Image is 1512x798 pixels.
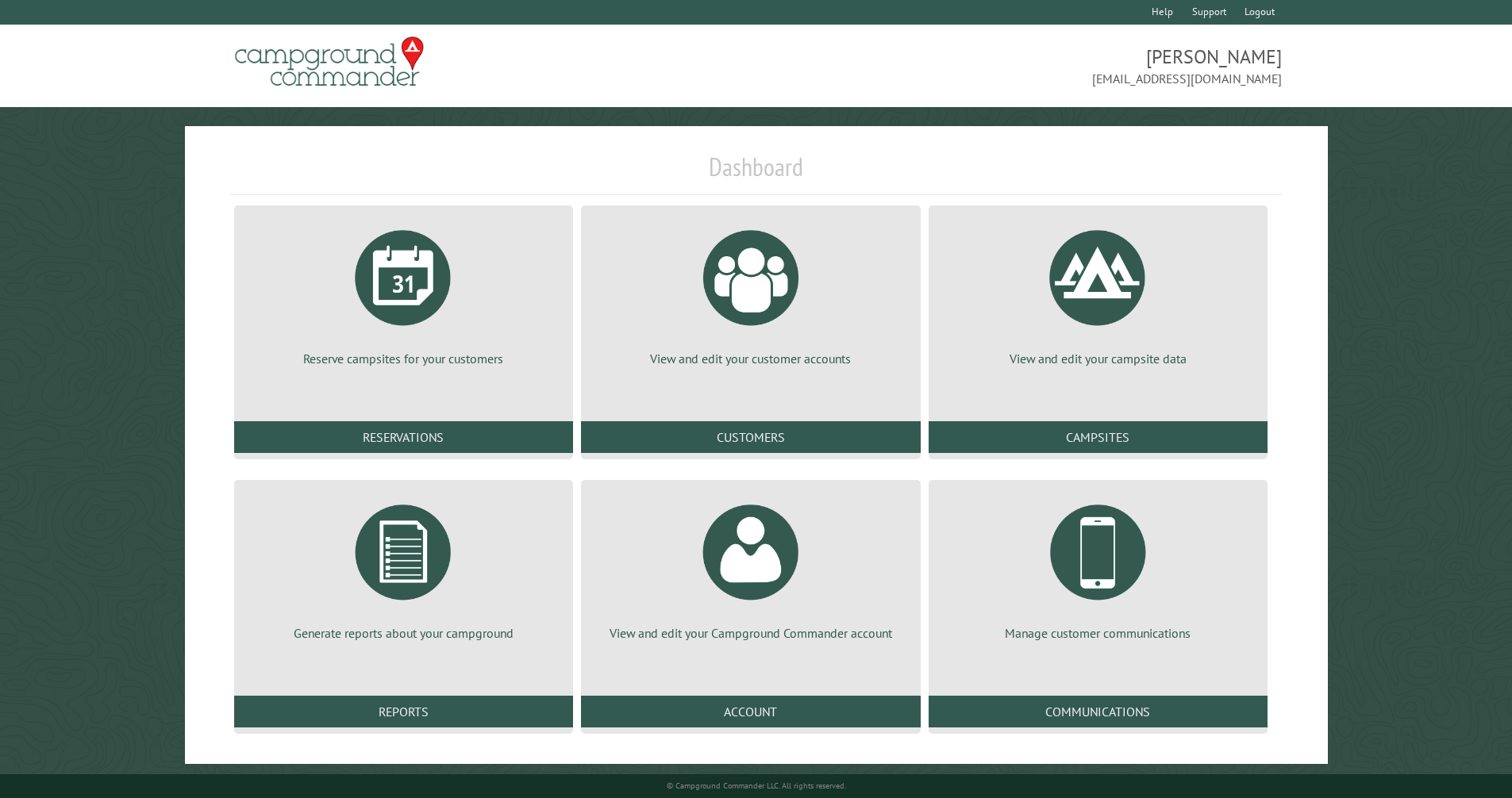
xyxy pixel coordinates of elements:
[948,218,1248,367] a: View and edit your campsite data
[948,350,1248,367] p: View and edit your campsite data
[929,696,1268,727] a: Communications
[600,218,901,367] a: View and edit your customer accounts
[600,493,901,642] a: View and edit your Campground Commander account
[253,218,554,367] a: Reserve campsites for your customers
[581,696,920,727] a: Account
[600,350,901,367] p: View and edit your customer accounts
[581,421,920,453] a: Customers
[600,624,901,642] p: View and edit your Campground Commander account
[253,624,554,642] p: Generate reports about your campground
[667,781,846,791] small: © Campground Commander LLC. All rights reserved.
[234,421,573,453] a: Reservations
[756,44,1283,88] span: [PERSON_NAME] [EMAIL_ADDRESS][DOMAIN_NAME]
[234,696,573,727] a: Reports
[253,493,554,642] a: Generate reports about your campground
[948,493,1248,642] a: Manage customer communications
[230,31,429,93] img: Campground Commander
[253,350,554,367] p: Reserve campsites for your customers
[948,624,1248,642] p: Manage customer communications
[230,152,1283,195] h1: Dashboard
[929,421,1268,453] a: Campsites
